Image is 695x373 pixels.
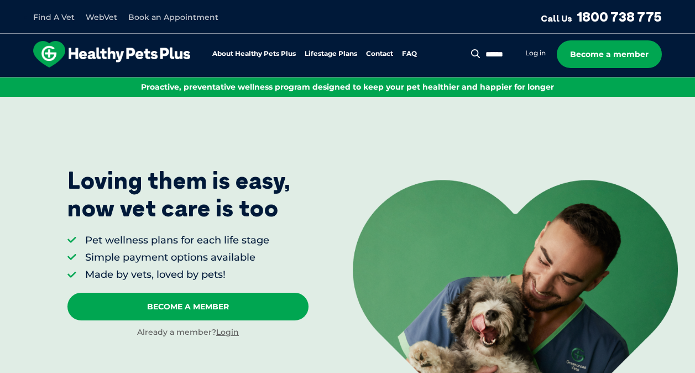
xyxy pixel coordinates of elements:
li: Made by vets, loved by pets! [85,268,269,282]
li: Pet wellness plans for each life stage [85,234,269,247]
span: Call Us [541,13,572,24]
a: Log in [525,49,546,58]
a: About Healthy Pets Plus [212,50,296,58]
span: Proactive, preventative wellness program designed to keep your pet healthier and happier for longer [141,82,554,92]
a: Lifestage Plans [305,50,357,58]
a: FAQ [402,50,417,58]
p: Loving them is easy, now vet care is too [67,167,291,222]
a: Call Us1800 738 775 [541,8,662,25]
img: hpp-logo [33,41,190,68]
a: Find A Vet [33,12,75,22]
a: Contact [366,50,393,58]
a: Book an Appointment [128,12,218,22]
a: Become A Member [67,293,309,320]
button: Search [469,48,483,59]
div: Already a member? [67,327,309,338]
a: Login [216,327,239,337]
li: Simple payment options available [85,251,269,265]
a: WebVet [86,12,117,22]
a: Become a member [557,40,662,68]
